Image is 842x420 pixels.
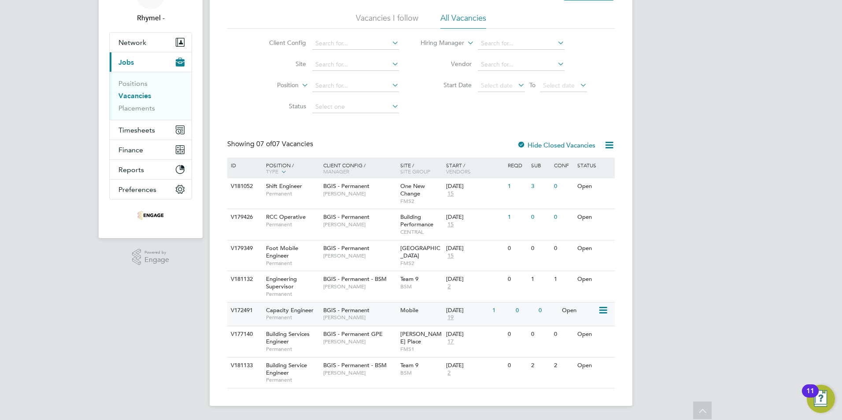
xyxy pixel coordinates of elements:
button: Open Resource Center, 11 new notifications [807,385,835,413]
span: Permanent [266,376,319,383]
span: [PERSON_NAME] [323,190,396,197]
span: Jobs [118,58,134,66]
div: V179426 [229,209,259,225]
span: BGIS - Permanent [323,306,369,314]
span: FMS1 [400,346,442,353]
div: Jobs [110,72,192,120]
div: 11 [806,391,814,402]
li: All Vacancies [440,13,486,29]
button: Jobs [110,52,192,72]
span: 2 [446,369,452,377]
span: [PERSON_NAME] [323,283,396,290]
div: Position / [259,158,321,180]
span: 17 [446,338,455,346]
span: Vendors [446,168,471,175]
div: V181132 [229,271,259,287]
span: Timesheets [118,126,155,134]
span: Team 9 [400,275,418,283]
div: Showing [227,140,315,149]
button: Finance [110,140,192,159]
span: Preferences [118,185,156,194]
div: V181052 [229,178,259,195]
span: Mobile [400,306,418,314]
span: Building Performance [400,213,433,228]
div: 0 [529,240,552,257]
div: Open [575,271,613,287]
span: [PERSON_NAME] [323,338,396,345]
div: Start / [444,158,506,179]
label: Status [255,102,306,110]
span: Shift Engineer [266,182,302,190]
input: Search for... [312,80,399,92]
div: 0 [506,326,528,343]
span: Permanent [266,291,319,298]
span: Select date [481,81,513,89]
a: Powered byEngage [132,249,170,265]
span: Rhymel - [109,13,192,23]
span: BGIS - Permanent - BSM [323,361,387,369]
div: 2 [552,357,575,374]
span: CENTRAL [400,228,442,236]
div: Open [575,240,613,257]
div: 2 [529,357,552,374]
span: Manager [323,168,349,175]
span: Permanent [266,314,319,321]
span: BSM [400,283,442,290]
span: BGIS - Permanent [323,213,369,221]
div: [DATE] [446,276,503,283]
div: Open [575,209,613,225]
span: BGIS - Permanent [323,182,369,190]
a: Go to home page [109,208,192,222]
span: [PERSON_NAME] Place [400,330,442,345]
span: Building Service Engineer [266,361,307,376]
li: Vacancies I follow [356,13,418,29]
span: 15 [446,252,455,260]
span: Permanent [266,221,319,228]
div: 0 [506,357,528,374]
span: Engineering Supervisor [266,275,297,290]
button: Timesheets [110,120,192,140]
div: 0 [506,240,528,257]
label: Hiring Manager [414,39,464,48]
span: Engage [144,256,169,264]
div: 0 [513,302,536,319]
div: Sub [529,158,552,173]
span: BGIS - Permanent - BSM [323,275,387,283]
div: 1 [506,209,528,225]
div: [DATE] [446,183,503,190]
div: [DATE] [446,245,503,252]
a: Vacancies [118,92,151,100]
span: Network [118,38,146,47]
span: Team 9 [400,361,418,369]
label: Vendor [421,60,472,68]
label: Site [255,60,306,68]
div: 1 [506,178,528,195]
div: 0 [552,209,575,225]
div: [DATE] [446,307,488,314]
div: Status [575,158,613,173]
span: Type [266,168,278,175]
span: One New Change [400,182,425,197]
a: Placements [118,104,155,112]
span: 15 [446,221,455,228]
span: Finance [118,146,143,154]
input: Search for... [312,37,399,50]
input: Search for... [478,37,565,50]
span: 07 Vacancies [256,140,313,148]
div: V172491 [229,302,259,319]
div: Client Config / [321,158,398,179]
label: Start Date [421,81,472,89]
div: V181133 [229,357,259,374]
div: 0 [552,240,575,257]
input: Search for... [312,59,399,71]
span: BSM [400,369,442,376]
span: [PERSON_NAME] [323,314,396,321]
div: 0 [536,302,559,319]
span: Reports [118,166,144,174]
span: Site Group [400,168,430,175]
span: 2 [446,283,452,291]
span: [PERSON_NAME] [323,369,396,376]
span: BGIS - Permanent [323,244,369,252]
div: 0 [529,209,552,225]
div: ID [229,158,259,173]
